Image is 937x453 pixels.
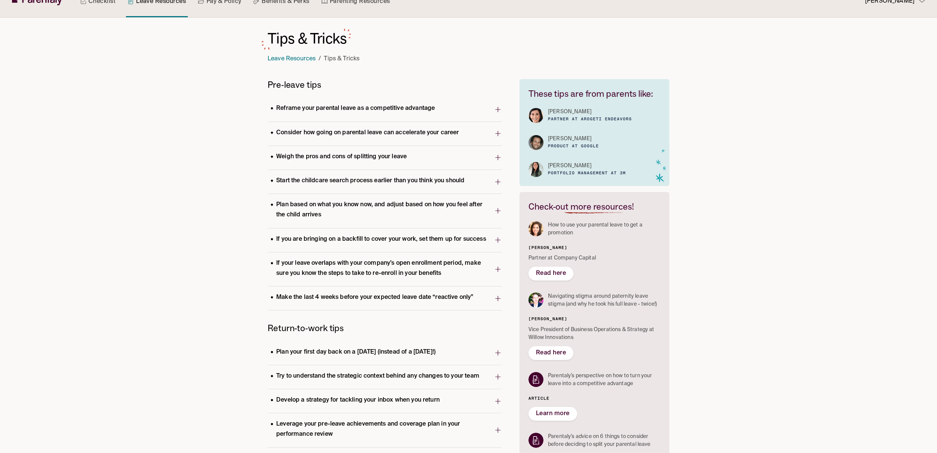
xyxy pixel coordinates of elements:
p: Tips & Tricks [324,54,359,64]
h6: Return-to-work tips [268,322,501,333]
p: Make the last 4 weeks before your expected leave date “reactive only” [268,292,477,303]
p: Vice President of Business Operations & Strategy at Willow Innovations [528,326,660,342]
button: Read here [528,346,573,360]
p: Parentaly’s perspective on how to turn your leave into a competitive advantage [548,372,660,388]
p: Navigating stigma around paternity leave stigma (and why he took his full leave - twice!) [548,292,660,308]
span: Learn more [536,411,570,417]
button: Plan your first day back on a [DATE] (instead of a [DATE]!) [268,341,501,365]
h6: [PERSON_NAME] [528,244,660,252]
p: Develop a strategy for tackling your inbox when you return [268,395,443,405]
p: Reframe your parental leave as a competitive advantage [268,103,438,114]
p: [PERSON_NAME] [548,135,591,143]
span: Read here [536,350,566,356]
p: Start the childcare search process earlier than you think you should [268,176,467,186]
span: Read here [536,270,566,276]
h6: These tips are from parents like: [528,88,660,99]
button: Start the childcare search process earlier than you think you should [268,170,501,193]
h6: Article [528,395,660,402]
p: Weigh the pros and cons of splitting your leave [268,152,410,162]
p: Plan based on what you know now, and adjust based on how you feel after the child arrives [268,200,494,220]
button: Develop a strategy for tackling your inbox when you return [268,389,501,413]
li: / [319,54,321,64]
button: Leverage your pre-leave achievements and coverage plan in your performance review [268,413,501,447]
button: Learn more [528,407,577,421]
a: [PERSON_NAME] [548,108,632,116]
a: Learn more [536,410,570,418]
h6: [PERSON_NAME] [528,316,660,323]
p: Try to understand the strategic context behind any changes to your team [268,371,482,381]
p: Parentaly’s advice on 6 things to consider before deciding to split your parental leave [548,433,660,448]
a: Read here [536,270,566,277]
h6: Portfolio Management at 3M [548,170,626,177]
button: Plan based on what you know now, and adjust based on how you feel after the child arrives [268,194,501,228]
p: How to use your parental leave to get a promotion [548,221,660,237]
h6: Check-out more resources! [528,201,660,212]
p: Plan your first day back on a [DATE] (instead of a [DATE]!) [268,347,439,357]
p: Consider how going on parental leave can accelerate your career [268,128,462,138]
h6: Pre-leave tips [268,79,501,90]
button: If your leave overlaps with your company’s open enrollment period, make sure you know the steps t... [268,252,501,286]
h6: Partner at Arogeti Endeavors [548,116,632,123]
button: Weigh the pros and cons of splitting your leave [268,146,501,169]
p: Leverage your pre-leave achievements and coverage plan in your performance review [268,419,494,439]
a: Leave Resources [268,56,316,62]
a: [PERSON_NAME] [548,162,626,170]
a: [PERSON_NAME] [548,135,599,143]
button: Try to understand the strategic context behind any changes to your team [268,365,501,389]
p: [PERSON_NAME] [548,108,591,116]
h1: Tips & Tricks [268,29,347,48]
p: Partner at Company Capital [528,254,660,262]
button: If you are bringing on a backfill to cover your work, set them up for success [268,228,501,252]
p: If your leave overlaps with your company’s open enrollment period, make sure you know the steps t... [268,258,494,279]
button: Make the last 4 weeks before your expected leave date “reactive only” [268,286,501,310]
button: Consider how going on parental leave can accelerate your career [268,122,501,145]
p: If you are bringing on a backfill to cover your work, set them up for success [268,234,489,244]
h6: Product at Google [548,143,599,150]
button: Reframe your parental leave as a competitive advantage [268,97,501,121]
button: Read here [528,267,573,280]
a: Read here [536,349,566,357]
p: [PERSON_NAME] [548,162,591,170]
